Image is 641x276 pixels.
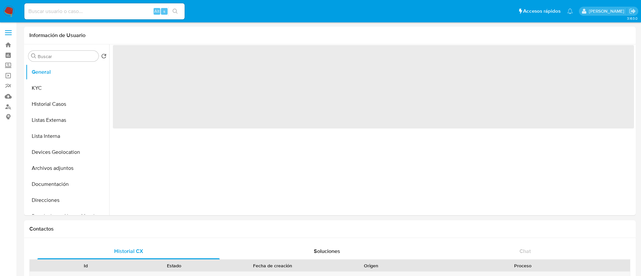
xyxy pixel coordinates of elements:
a: Salir [629,8,636,15]
a: Notificaciones [567,8,573,14]
button: Archivos adjuntos [26,160,109,176]
button: Restricciones Nuevo Mundo [26,208,109,224]
div: Fecha de creación [223,262,322,269]
p: alan.cervantesmartinez@mercadolibre.com.mx [589,8,627,14]
span: Alt [154,8,160,14]
button: Devices Geolocation [26,144,109,160]
button: Buscar [31,53,36,59]
button: KYC [26,80,109,96]
input: Buscar [38,53,96,59]
span: Accesos rápidos [523,8,561,15]
div: Proceso [420,262,625,269]
button: Direcciones [26,192,109,208]
button: Listas Externas [26,112,109,128]
span: ‌ [113,45,634,128]
button: Historial Casos [26,96,109,112]
h1: Contactos [29,226,630,232]
button: Volver al orden por defecto [101,53,106,61]
button: search-icon [168,7,182,16]
span: Historial CX [114,247,143,255]
h1: Información de Usuario [29,32,85,39]
button: General [26,64,109,80]
input: Buscar usuario o caso... [24,7,185,16]
button: Documentación [26,176,109,192]
span: Soluciones [314,247,340,255]
div: Origen [332,262,411,269]
div: Estado [135,262,214,269]
button: Lista Interna [26,128,109,144]
span: Chat [519,247,531,255]
div: Id [46,262,125,269]
span: s [163,8,165,14]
